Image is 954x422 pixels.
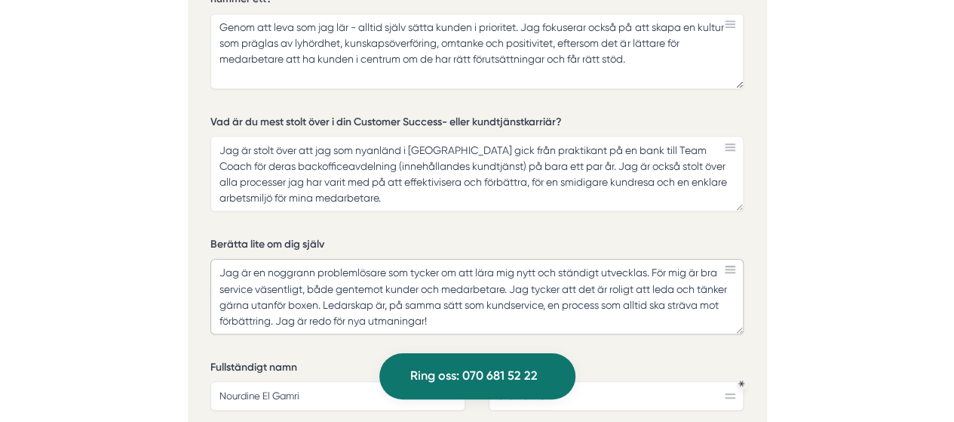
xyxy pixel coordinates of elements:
[210,360,465,379] label: Fullständigt namn
[410,366,538,386] span: Ring oss: 070 681 52 22
[738,380,744,387] div: Obligatoriskt
[489,360,744,379] label: Bostadsort
[210,115,744,134] label: Vad är du mest stolt över i din Customer Success- eller kundtjänstkarriär?
[210,237,744,256] label: Berätta lite om dig själv
[379,353,575,399] a: Ring oss: 070 681 52 22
